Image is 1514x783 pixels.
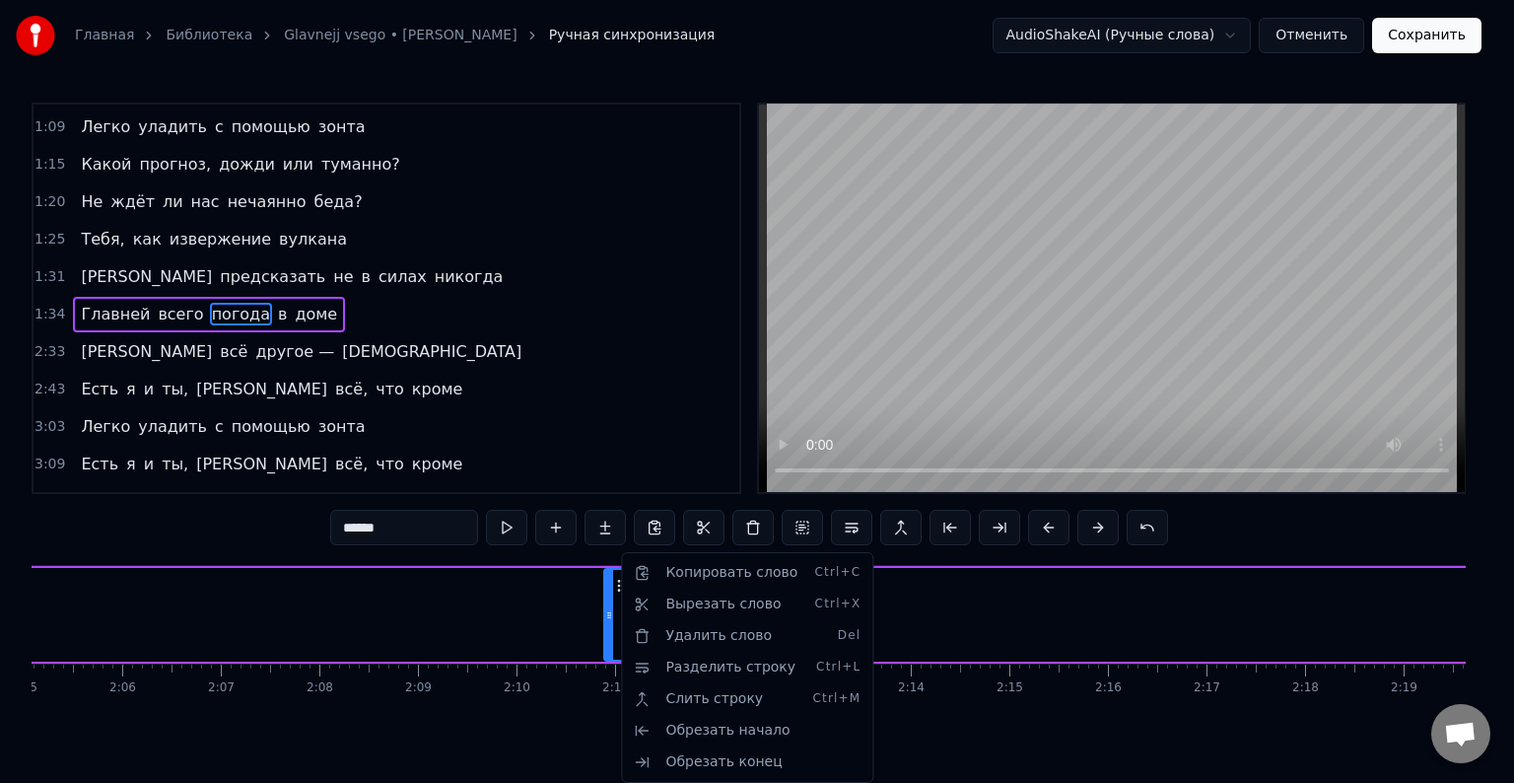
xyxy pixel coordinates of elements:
div: Удалить слово [626,620,868,652]
span: Ctrl+X [815,597,861,612]
div: Копировать слово [626,557,868,589]
span: Ctrl+M [812,691,860,707]
span: Ctrl+L [816,660,860,676]
div: Разделить строку [626,652,868,683]
div: Вырезать слово [626,589,868,620]
span: Ctrl+C [814,565,860,581]
div: Слить строку [626,683,868,715]
span: Del [838,628,861,644]
div: Обрезать конец [626,747,868,778]
div: Обрезать начало [626,715,868,747]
